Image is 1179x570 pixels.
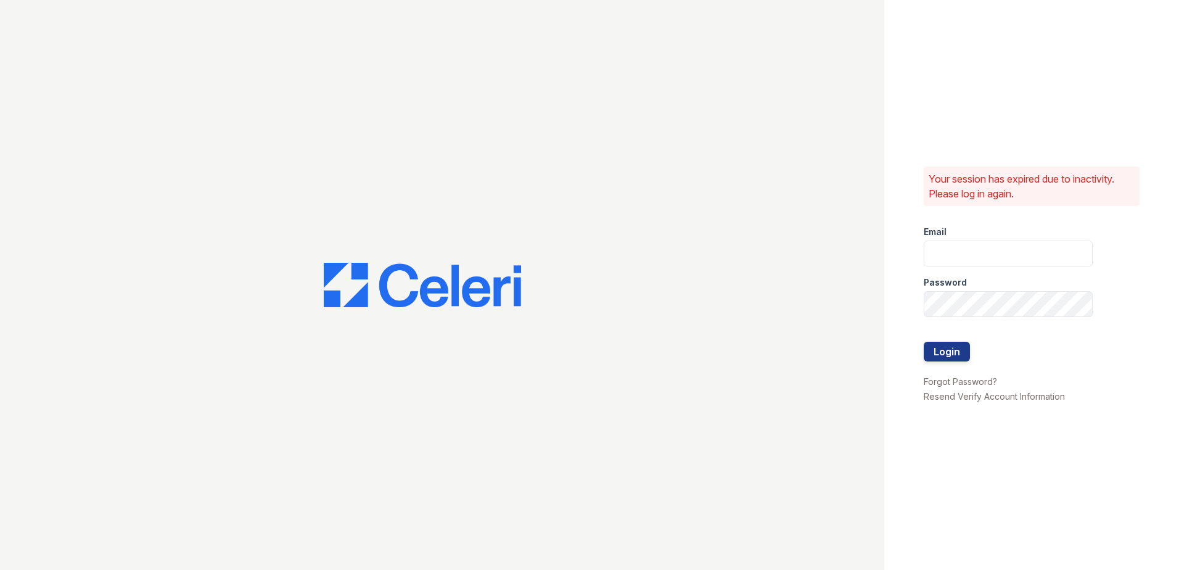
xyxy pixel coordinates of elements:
[929,171,1135,201] p: Your session has expired due to inactivity. Please log in again.
[924,276,967,289] label: Password
[924,391,1065,402] a: Resend Verify Account Information
[324,263,521,307] img: CE_Logo_Blue-a8612792a0a2168367f1c8372b55b34899dd931a85d93a1a3d3e32e68fde9ad4.png
[924,376,997,387] a: Forgot Password?
[924,226,947,238] label: Email
[924,342,970,361] button: Login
